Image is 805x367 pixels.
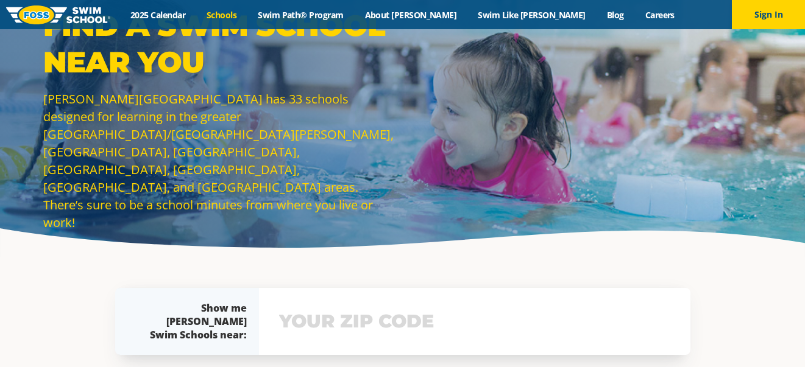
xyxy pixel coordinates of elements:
[43,7,397,80] p: Find a Swim School Near You
[43,90,397,231] p: [PERSON_NAME][GEOGRAPHIC_DATA] has 33 schools designed for learning in the greater [GEOGRAPHIC_DA...
[6,5,110,24] img: FOSS Swim School Logo
[247,9,354,21] a: Swim Path® Program
[276,304,673,339] input: YOUR ZIP CODE
[596,9,634,21] a: Blog
[196,9,247,21] a: Schools
[120,9,196,21] a: 2025 Calendar
[467,9,597,21] a: Swim Like [PERSON_NAME]
[634,9,685,21] a: Careers
[354,9,467,21] a: About [PERSON_NAME]
[140,301,247,341] div: Show me [PERSON_NAME] Swim Schools near:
